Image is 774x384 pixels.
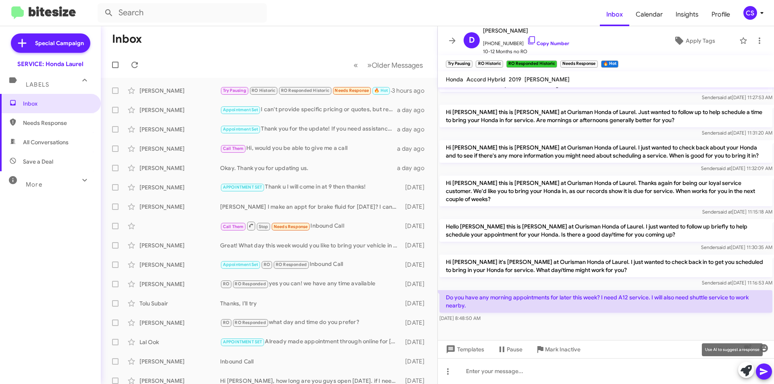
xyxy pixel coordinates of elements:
span: RO Responded [235,281,266,286]
small: RO Historic [476,60,503,68]
a: Inbox [600,3,629,26]
div: a day ago [397,164,431,172]
div: [DATE] [401,183,431,191]
small: 🔥 Hot [601,60,618,68]
button: Pause [491,342,529,357]
div: Hi, would you be able to give me a call [220,144,397,153]
div: [PERSON_NAME] [139,87,220,95]
div: [DATE] [401,280,431,288]
span: Appointment Set [223,262,258,267]
span: D [469,34,475,47]
button: Next [362,57,428,73]
button: Apply Tags [653,33,735,48]
div: Thanks, I’ll try [220,299,401,307]
span: RO [223,320,229,325]
span: Mark Inactive [545,342,580,357]
span: More [26,181,42,188]
span: 2019 [509,76,521,83]
span: said at [718,209,732,215]
div: [PERSON_NAME] [139,319,220,327]
div: [DATE] [401,222,431,230]
span: Save a Deal [23,158,53,166]
span: RO [264,262,270,267]
span: Needs Response [274,224,308,229]
div: SERVICE: Honda Laurel [17,60,83,68]
div: Tolu Subair [139,299,220,307]
span: Sender [DATE] 11:27:53 AM [702,94,772,100]
input: Search [98,3,267,23]
span: said at [718,280,732,286]
span: Templates [444,342,484,357]
span: 10-12 Months no RO [483,48,569,56]
span: RO Historic [252,88,275,93]
span: Honda [446,76,463,83]
div: [DATE] [401,338,431,346]
div: [PERSON_NAME] [139,164,220,172]
div: [PERSON_NAME] [139,106,220,114]
span: [DATE] 8:48:50 AM [439,315,481,321]
span: APPOINTMENT SET [223,185,262,190]
div: I can't provide specific pricing or quotes, but regular maintenance typically includes oil change... [220,105,397,114]
span: Try Pausing [223,88,246,93]
div: Do you have any morning appointments for later this week? I need A12 service. I will also need sh... [220,86,392,95]
div: [DATE] [401,241,431,249]
div: Inbound Call [220,357,401,365]
div: [DATE] [401,357,431,365]
div: [PERSON_NAME] I make an appt for brake fluid for [DATE]? I can leave the car [DATE] night with th... [220,203,401,211]
div: what day and time do you prefer? [220,318,401,327]
div: Thank u I will come in at 9 then thanks! [220,183,401,192]
span: Apply Tags [686,33,715,48]
a: Insights [669,3,705,26]
div: CS [743,6,757,20]
span: Labels [26,81,49,88]
span: Older Messages [372,61,423,70]
span: Accord Hybrid [466,76,506,83]
span: said at [718,130,732,136]
div: [PERSON_NAME] [139,261,220,269]
span: Call Them [223,146,244,151]
nav: Page navigation example [349,57,428,73]
span: Sender [DATE] 11:15:18 AM [702,209,772,215]
span: [PERSON_NAME] [524,76,570,83]
span: Stop [259,224,268,229]
div: [DATE] [401,261,431,269]
div: [PERSON_NAME] [139,357,220,365]
div: [PERSON_NAME] [139,280,220,288]
div: Thank you for the update! If you need assistance in the future, feel free to reach out. Have a gr... [220,125,397,134]
button: Mark Inactive [529,342,587,357]
div: Inbound Call [220,221,401,231]
h1: Inbox [112,33,142,46]
span: APPOINTMENT SET [223,339,262,345]
button: CS [737,6,765,20]
div: [PERSON_NAME] [139,145,220,153]
button: Templates [438,342,491,357]
p: Hello [PERSON_NAME] this is [PERSON_NAME] at Ourisman Honda of Laurel. I just wanted to follow up... [439,219,772,242]
a: Special Campaign [11,33,90,53]
span: said at [718,94,732,100]
div: a day ago [397,125,431,133]
small: RO Responded Historic [506,60,557,68]
span: Needs Response [335,88,369,93]
a: Profile [705,3,737,26]
a: Copy Number [527,40,569,46]
div: Great! What day this week would you like to bring your vehicle in for service in the afternoon? [220,241,401,249]
span: Sender [DATE] 11:31:20 AM [702,130,772,136]
p: Hi [PERSON_NAME] this is [PERSON_NAME] at Ourisman Honda of Laurel. Just wanted to follow up to h... [439,105,772,127]
div: Use AI to suggest a response [702,343,763,356]
span: [PHONE_NUMBER] [483,35,569,48]
span: Sender [DATE] 11:30:35 AM [701,244,772,250]
div: Inbound Call [220,260,401,269]
span: [PERSON_NAME] [483,26,569,35]
small: Try Pausing [446,60,472,68]
p: Hi [PERSON_NAME] this is [PERSON_NAME] at Ourisman Honda of Laurel. I just wanted to check back a... [439,140,772,163]
div: Already made appointment through online for [DATE],[DATE] for morning 8 :30AM. [220,337,401,347]
a: Calendar [629,3,669,26]
span: All Conversations [23,138,69,146]
span: Pause [507,342,522,357]
span: Sender [DATE] 11:16:53 AM [702,280,772,286]
div: [PERSON_NAME] [139,241,220,249]
div: [DATE] [401,319,431,327]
